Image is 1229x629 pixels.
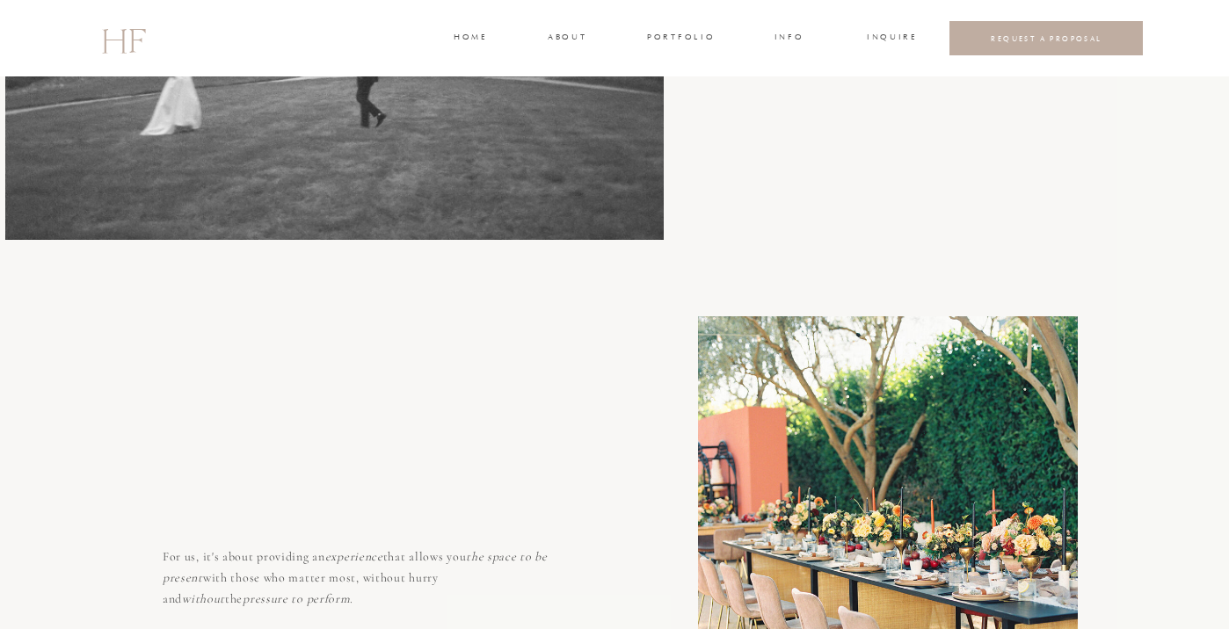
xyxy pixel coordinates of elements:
a: HF [101,13,145,64]
i: serve as an encouragement [932,13,1076,28]
p: For us, it's about providing an that allows you with those who matter most, without hurry and the . [163,546,551,621]
a: REQUEST A PROPOSAL [964,33,1130,43]
a: INFO [773,31,805,47]
i: without [182,591,225,606]
a: about [548,31,585,47]
i: pressure to perform [243,591,350,606]
a: home [454,31,486,47]
i: experience [325,549,383,564]
a: portfolio [647,31,713,47]
a: INQUIRE [867,31,914,47]
i: the space to be present [163,549,548,585]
